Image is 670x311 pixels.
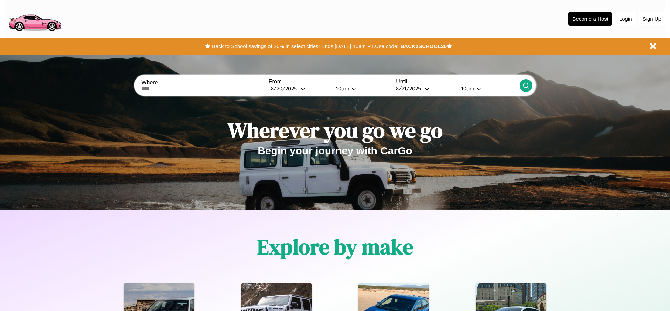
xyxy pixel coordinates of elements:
div: 10am [458,85,476,92]
button: Sign Up [639,12,665,25]
label: From [269,79,392,85]
b: BACK2SCHOOL20 [400,43,447,49]
img: logo [5,4,64,33]
h1: Explore by make [257,232,413,261]
div: 10am [333,85,351,92]
button: Login [616,12,636,25]
button: 10am [456,85,519,92]
button: 10am [330,85,392,92]
label: Until [396,79,519,85]
div: 8 / 20 / 2025 [271,85,300,92]
label: Where [141,80,265,86]
div: 8 / 21 / 2025 [396,85,424,92]
button: Back to School savings of 20% in select cities! Ends [DATE] 10am PT.Use code: [210,41,400,51]
button: 8/20/2025 [269,85,330,92]
button: Become a Host [568,12,612,26]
